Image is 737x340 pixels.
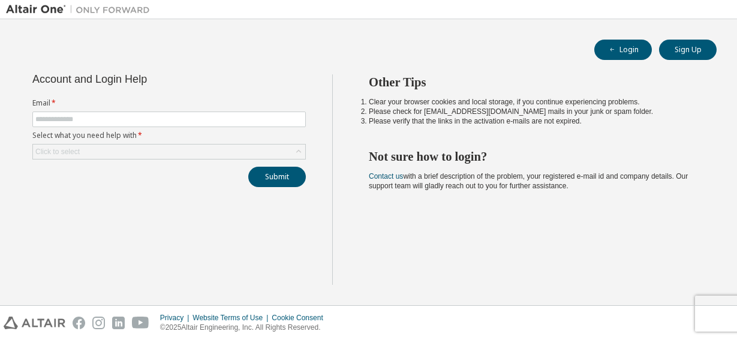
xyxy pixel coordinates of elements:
label: Select what you need help with [32,131,306,140]
li: Clear your browser cookies and local storage, if you continue experiencing problems. [369,97,695,107]
div: Website Terms of Use [192,313,272,323]
div: Cookie Consent [272,313,330,323]
img: linkedin.svg [112,317,125,329]
h2: Other Tips [369,74,695,90]
img: Altair One [6,4,156,16]
label: Email [32,98,306,108]
p: © 2025 Altair Engineering, Inc. All Rights Reserved. [160,323,330,333]
div: Click to select [35,147,80,157]
button: Login [594,40,652,60]
img: youtube.svg [132,317,149,329]
div: Privacy [160,313,192,323]
div: Account and Login Help [32,74,251,84]
h2: Not sure how to login? [369,149,695,164]
a: Contact us [369,172,403,180]
img: altair_logo.svg [4,317,65,329]
img: facebook.svg [73,317,85,329]
button: Submit [248,167,306,187]
li: Please check for [EMAIL_ADDRESS][DOMAIN_NAME] mails in your junk or spam folder. [369,107,695,116]
div: Click to select [33,145,305,159]
li: Please verify that the links in the activation e-mails are not expired. [369,116,695,126]
button: Sign Up [659,40,717,60]
img: instagram.svg [92,317,105,329]
span: with a brief description of the problem, your registered e-mail id and company details. Our suppo... [369,172,688,190]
